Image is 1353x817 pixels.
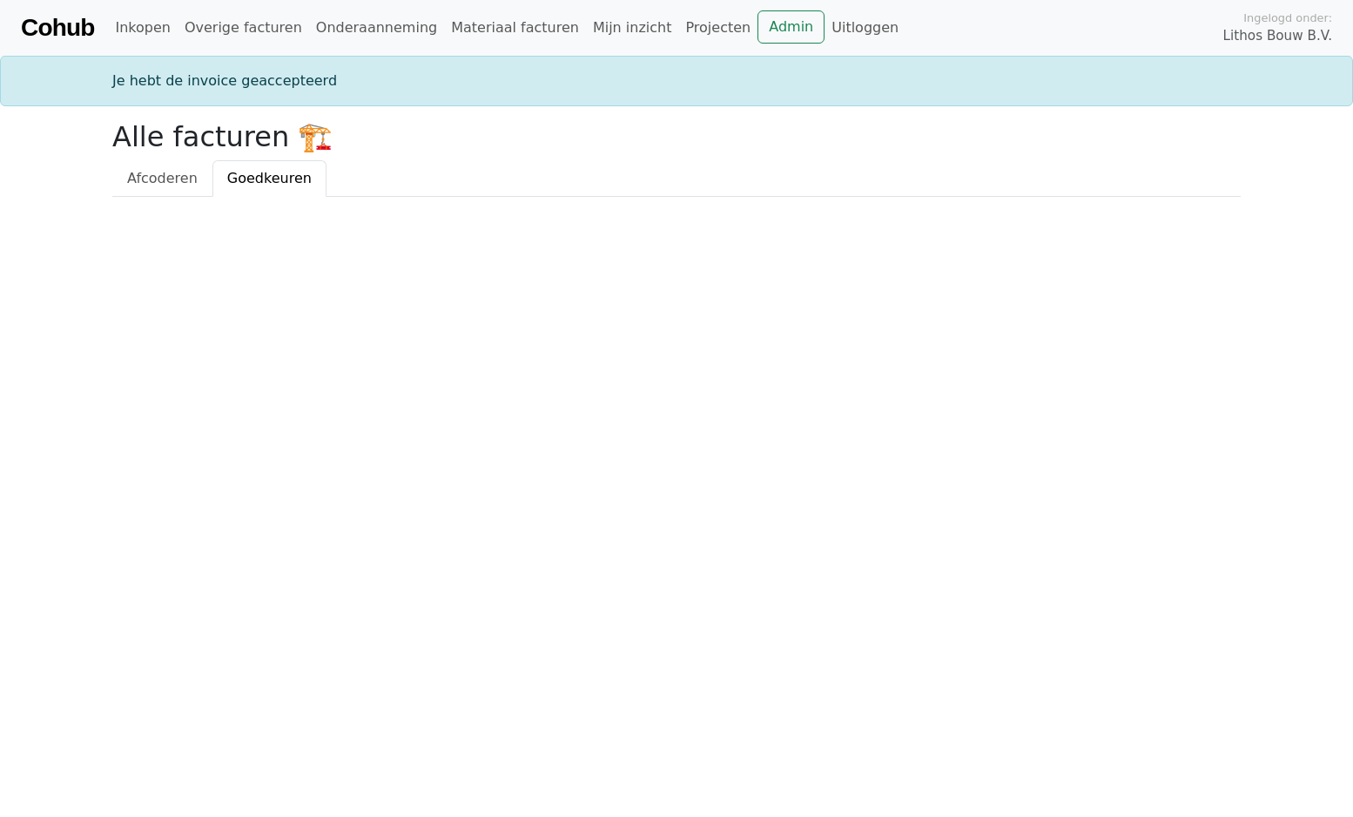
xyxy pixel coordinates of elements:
a: Mijn inzicht [586,10,679,45]
a: Overige facturen [178,10,309,45]
span: Goedkeuren [227,170,312,186]
a: Inkopen [108,10,177,45]
span: Lithos Bouw B.V. [1223,26,1332,46]
a: Goedkeuren [212,160,326,197]
a: Onderaanneming [309,10,444,45]
a: Uitloggen [825,10,905,45]
a: Cohub [21,7,94,49]
a: Projecten [678,10,757,45]
a: Materiaal facturen [444,10,586,45]
a: Afcoderen [112,160,212,197]
span: Afcoderen [127,170,198,186]
span: Ingelogd onder: [1243,10,1332,26]
h2: Alle facturen 🏗️ [112,120,1241,153]
a: Admin [757,10,825,44]
div: Je hebt de invoice geaccepteerd [102,71,1251,91]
